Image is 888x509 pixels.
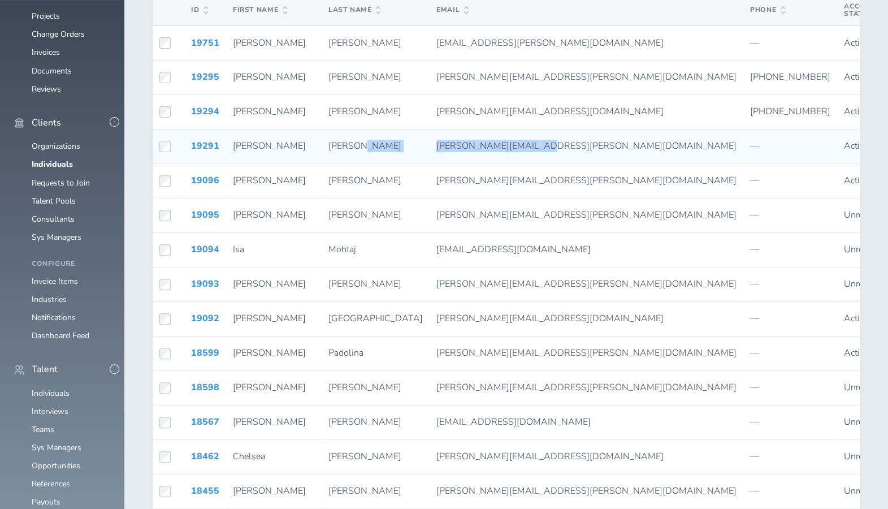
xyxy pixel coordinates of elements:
[750,105,830,118] span: [PHONE_NUMBER]
[233,381,306,394] span: [PERSON_NAME]
[436,381,737,394] span: [PERSON_NAME][EMAIL_ADDRESS][PERSON_NAME][DOMAIN_NAME]
[233,312,306,325] span: [PERSON_NAME]
[750,417,830,427] p: —
[110,364,119,374] button: -
[844,140,869,152] span: Active
[328,105,401,118] span: [PERSON_NAME]
[32,159,73,170] a: Individuals
[32,84,61,94] a: Reviews
[191,347,219,359] a: 18599
[110,117,119,127] button: -
[32,141,80,152] a: Organizations
[32,260,111,268] h4: Configure
[32,330,89,341] a: Dashboard Feed
[32,460,80,471] a: Opportunities
[233,140,306,152] span: [PERSON_NAME]
[191,209,219,221] a: 19095
[328,450,401,463] span: [PERSON_NAME]
[436,6,469,14] span: Email
[436,312,664,325] span: [PERSON_NAME][EMAIL_ADDRESS][DOMAIN_NAME]
[233,278,306,290] span: [PERSON_NAME]
[191,485,219,497] a: 18455
[32,276,78,287] a: Invoice Items
[32,388,70,399] a: Individuals
[750,382,830,392] p: —
[436,485,737,497] span: [PERSON_NAME][EMAIL_ADDRESS][PERSON_NAME][DOMAIN_NAME]
[32,406,68,417] a: Interviews
[191,140,219,152] a: 19291
[750,141,830,151] p: —
[844,347,869,359] span: Active
[32,47,60,58] a: Invoices
[844,71,869,83] span: Active
[191,416,219,428] a: 18567
[233,485,306,497] span: [PERSON_NAME]
[328,381,401,394] span: [PERSON_NAME]
[32,232,81,243] a: Sys Managers
[328,416,401,428] span: [PERSON_NAME]
[328,71,401,83] span: [PERSON_NAME]
[233,71,306,83] span: [PERSON_NAME]
[436,174,737,187] span: [PERSON_NAME][EMAIL_ADDRESS][PERSON_NAME][DOMAIN_NAME]
[436,37,664,49] span: [EMAIL_ADDRESS][PERSON_NAME][DOMAIN_NAME]
[436,416,591,428] span: [EMAIL_ADDRESS][DOMAIN_NAME]
[750,210,830,220] p: —
[191,450,219,463] a: 18462
[191,381,219,394] a: 18598
[436,243,591,256] span: [EMAIL_ADDRESS][DOMAIN_NAME]
[328,140,401,152] span: [PERSON_NAME]
[844,2,881,19] span: Account Status
[436,71,737,83] span: [PERSON_NAME][EMAIL_ADDRESS][PERSON_NAME][DOMAIN_NAME]
[191,71,219,83] a: 19295
[328,209,401,221] span: [PERSON_NAME]
[750,38,830,48] p: —
[750,313,830,323] p: —
[233,209,306,221] span: [PERSON_NAME]
[233,416,306,428] span: [PERSON_NAME]
[233,347,306,359] span: [PERSON_NAME]
[328,485,401,497] span: [PERSON_NAME]
[191,6,208,14] span: ID
[191,243,219,256] a: 19094
[191,105,219,118] a: 19294
[191,312,219,325] a: 19092
[750,451,830,461] p: —
[328,278,401,290] span: [PERSON_NAME]
[32,294,67,305] a: Industries
[233,174,306,187] span: [PERSON_NAME]
[844,105,869,118] span: Active
[750,348,830,358] p: —
[328,312,423,325] span: [GEOGRAPHIC_DATA]
[32,214,75,225] a: Consultants
[32,11,60,21] a: Projects
[844,312,869,325] span: Active
[191,278,219,290] a: 19093
[328,37,401,49] span: [PERSON_NAME]
[233,243,244,256] span: Isa
[436,278,737,290] span: [PERSON_NAME][EMAIL_ADDRESS][PERSON_NAME][DOMAIN_NAME]
[750,71,830,83] span: [PHONE_NUMBER]
[436,105,664,118] span: [PERSON_NAME][EMAIL_ADDRESS][DOMAIN_NAME]
[32,196,76,206] a: Talent Pools
[32,424,54,435] a: Teams
[750,6,785,14] span: Phone
[328,6,380,14] span: Last Name
[750,486,830,496] p: —
[436,347,737,359] span: [PERSON_NAME][EMAIL_ADDRESS][PERSON_NAME][DOMAIN_NAME]
[328,174,401,187] span: [PERSON_NAME]
[191,174,219,187] a: 19096
[233,105,306,118] span: [PERSON_NAME]
[233,6,287,14] span: First Name
[436,209,737,221] span: [PERSON_NAME][EMAIL_ADDRESS][PERSON_NAME][DOMAIN_NAME]
[750,279,830,289] p: —
[32,118,61,128] span: Clients
[750,175,830,186] p: —
[436,450,664,463] span: [PERSON_NAME][EMAIL_ADDRESS][DOMAIN_NAME]
[844,174,869,187] span: Active
[328,243,356,256] span: Mohtaj
[32,312,76,323] a: Notifications
[32,29,85,40] a: Change Orders
[32,442,81,453] a: Sys Managers
[233,450,265,463] span: Chelsea
[436,140,737,152] span: [PERSON_NAME][EMAIL_ADDRESS][PERSON_NAME][DOMAIN_NAME]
